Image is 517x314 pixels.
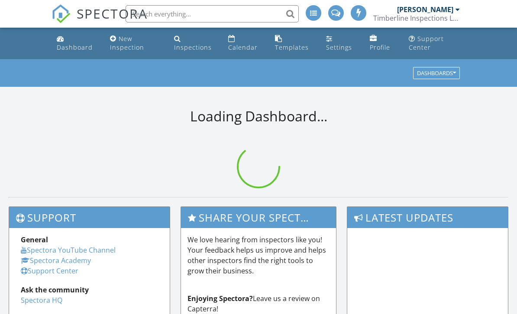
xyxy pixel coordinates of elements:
[347,207,508,228] h3: Latest Updates
[225,31,265,56] a: Calendar
[413,67,460,79] button: Dashboards
[409,35,444,51] div: Support Center
[228,43,258,51] div: Calendar
[181,207,336,228] h3: Share Your Spectora Experience
[326,43,352,51] div: Settings
[174,43,212,51] div: Inspections
[405,31,463,56] a: Support Center
[21,235,48,244] strong: General
[275,43,309,51] div: Templates
[373,14,460,22] div: Timberline Inspections LLC
[52,12,148,30] a: SPECTORA
[107,31,164,56] a: New Inspection
[110,35,144,51] div: New Inspection
[417,70,456,76] div: Dashboards
[187,294,253,303] strong: Enjoying Spectora?
[77,4,148,22] span: SPECTORA
[397,5,453,14] div: [PERSON_NAME]
[370,43,390,51] div: Profile
[21,295,62,305] a: Spectora HQ
[171,31,218,56] a: Inspections
[187,235,330,276] p: We love hearing from inspectors like you! Your feedback helps us improve and helps other inspecto...
[21,285,158,295] div: Ask the community
[57,43,93,51] div: Dashboard
[53,31,99,56] a: Dashboard
[271,31,316,56] a: Templates
[366,31,399,56] a: Profile
[323,31,359,56] a: Settings
[9,207,170,228] h3: Support
[21,245,116,255] a: Spectora YouTube Channel
[21,266,78,276] a: Support Center
[52,4,71,23] img: The Best Home Inspection Software - Spectora
[187,293,330,314] p: Leave us a review on Capterra!
[126,5,299,22] input: Search everything...
[21,256,91,265] a: Spectora Academy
